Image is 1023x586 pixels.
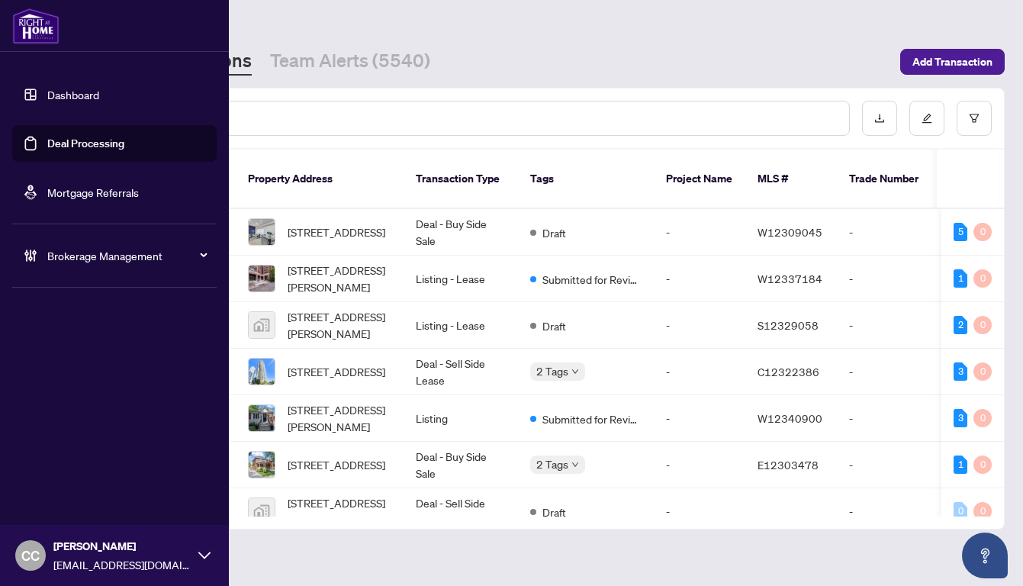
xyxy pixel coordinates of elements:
[542,317,566,334] span: Draft
[954,456,967,474] div: 1
[973,269,992,288] div: 0
[758,411,822,425] span: W12340900
[288,456,385,473] span: [STREET_ADDRESS]
[654,395,745,442] td: -
[758,225,822,239] span: W12309045
[53,538,191,555] span: [PERSON_NAME]
[909,101,944,136] button: edit
[542,504,566,520] span: Draft
[249,405,275,431] img: thumbnail-img
[758,272,822,285] span: W12337184
[969,113,980,124] span: filter
[954,316,967,334] div: 2
[288,308,391,342] span: [STREET_ADDRESS][PERSON_NAME]
[12,8,60,44] img: logo
[973,362,992,381] div: 0
[912,50,992,74] span: Add Transaction
[542,411,642,427] span: Submitted for Review
[249,266,275,291] img: thumbnail-img
[249,498,275,524] img: thumbnail-img
[404,488,518,535] td: Deal - Sell Side Sale
[47,185,139,199] a: Mortgage Referrals
[288,363,385,380] span: [STREET_ADDRESS]
[837,488,944,535] td: -
[249,312,275,338] img: thumbnail-img
[837,302,944,349] td: -
[837,150,944,209] th: Trade Number
[758,365,819,378] span: C12322386
[837,349,944,395] td: -
[957,101,992,136] button: filter
[837,256,944,302] td: -
[874,113,885,124] span: download
[837,395,944,442] td: -
[536,456,568,473] span: 2 Tags
[922,113,932,124] span: edit
[53,556,191,573] span: [EMAIL_ADDRESS][DOMAIN_NAME]
[47,137,124,150] a: Deal Processing
[654,150,745,209] th: Project Name
[404,302,518,349] td: Listing - Lease
[542,271,642,288] span: Submitted for Review
[288,224,385,240] span: [STREET_ADDRESS]
[973,316,992,334] div: 0
[404,209,518,256] td: Deal - Buy Side Sale
[47,247,206,264] span: Brokerage Management
[837,442,944,488] td: -
[973,456,992,474] div: 0
[288,494,391,528] span: [STREET_ADDRESS][PERSON_NAME]
[837,209,944,256] td: -
[288,262,391,295] span: [STREET_ADDRESS][PERSON_NAME]
[404,349,518,395] td: Deal - Sell Side Lease
[954,269,967,288] div: 1
[654,442,745,488] td: -
[654,256,745,302] td: -
[249,452,275,478] img: thumbnail-img
[973,223,992,241] div: 0
[862,101,897,136] button: download
[954,362,967,381] div: 3
[21,545,40,566] span: CC
[249,219,275,245] img: thumbnail-img
[758,458,819,472] span: E12303478
[745,150,837,209] th: MLS #
[954,409,967,427] div: 3
[404,442,518,488] td: Deal - Buy Side Sale
[654,302,745,349] td: -
[973,409,992,427] div: 0
[404,395,518,442] td: Listing
[249,359,275,385] img: thumbnail-img
[236,150,404,209] th: Property Address
[404,256,518,302] td: Listing - Lease
[536,362,568,380] span: 2 Tags
[571,368,579,375] span: down
[654,209,745,256] td: -
[954,502,967,520] div: 0
[404,150,518,209] th: Transaction Type
[542,224,566,241] span: Draft
[654,349,745,395] td: -
[518,150,654,209] th: Tags
[900,49,1005,75] button: Add Transaction
[973,502,992,520] div: 0
[571,461,579,468] span: down
[962,533,1008,578] button: Open asap
[47,88,99,101] a: Dashboard
[758,318,819,332] span: S12329058
[270,48,430,76] a: Team Alerts (5540)
[654,488,745,535] td: -
[288,401,391,435] span: [STREET_ADDRESS][PERSON_NAME]
[954,223,967,241] div: 5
